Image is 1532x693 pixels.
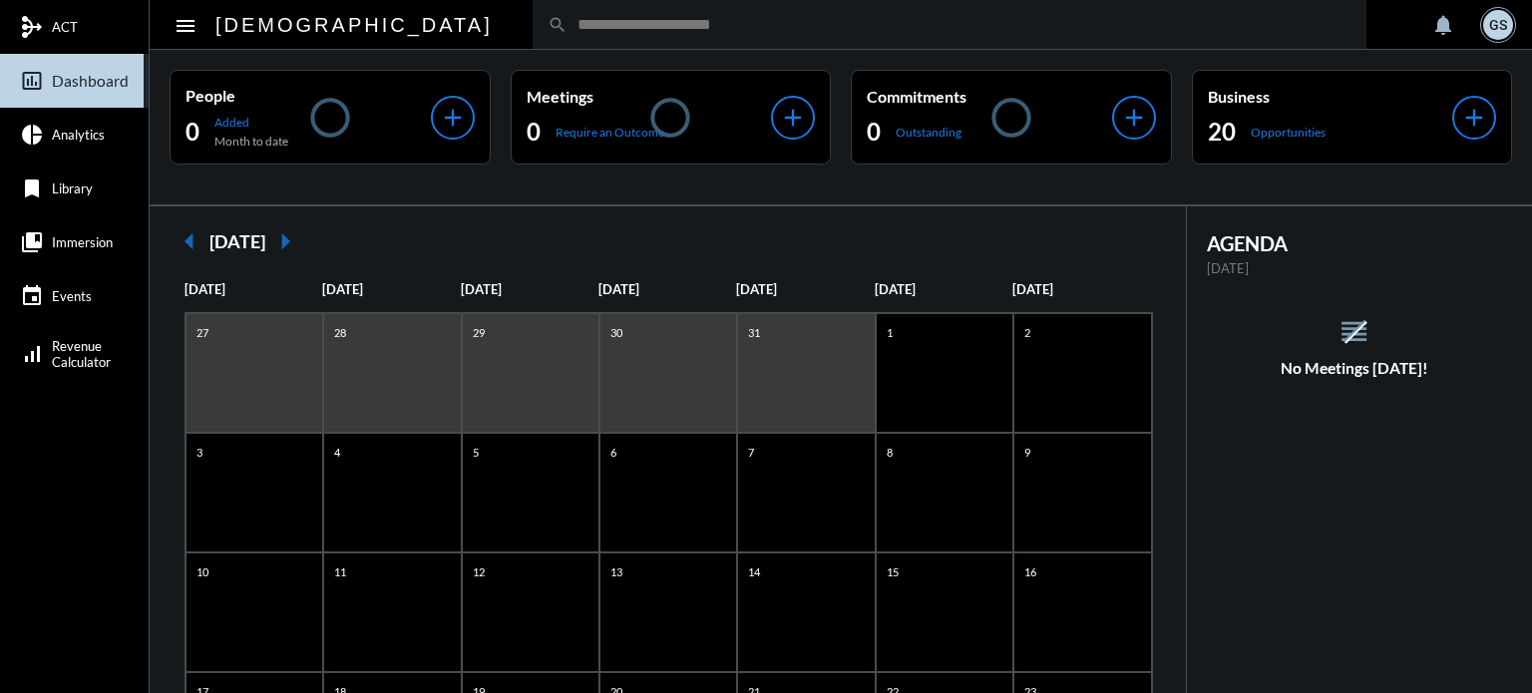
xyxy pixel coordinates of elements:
[605,324,627,341] p: 30
[1208,87,1453,106] p: Business
[548,15,568,35] mat-icon: search
[1012,281,1150,297] p: [DATE]
[52,338,111,370] span: Revenue Calculator
[605,444,621,461] p: 6
[191,563,213,580] p: 10
[1483,10,1513,40] div: GS
[52,72,129,90] span: Dashboard
[1207,231,1503,255] h2: AGENDA
[209,230,265,252] h2: [DATE]
[185,281,322,297] p: [DATE]
[1460,104,1488,132] mat-icon: add
[1431,13,1455,37] mat-icon: notifications
[20,15,44,39] mat-icon: mediation
[1207,260,1503,276] p: [DATE]
[174,14,197,38] mat-icon: Side nav toggle icon
[468,444,484,461] p: 5
[52,19,78,35] span: ACT
[20,69,44,93] mat-icon: insert_chart_outlined
[598,281,736,297] p: [DATE]
[191,324,213,341] p: 27
[52,234,113,250] span: Immersion
[52,127,105,143] span: Analytics
[736,281,874,297] p: [DATE]
[20,176,44,200] mat-icon: bookmark
[1208,116,1236,148] h2: 20
[215,9,493,41] h2: [DEMOGRAPHIC_DATA]
[1019,324,1035,341] p: 2
[875,281,1012,297] p: [DATE]
[1251,125,1326,140] p: Opportunities
[52,180,93,196] span: Library
[329,563,351,580] p: 11
[329,444,345,461] p: 4
[882,324,898,341] p: 1
[170,221,209,261] mat-icon: arrow_left
[20,230,44,254] mat-icon: collections_bookmark
[882,444,898,461] p: 8
[322,281,460,297] p: [DATE]
[743,324,765,341] p: 31
[52,288,92,304] span: Events
[468,324,490,341] p: 29
[605,563,627,580] p: 13
[265,221,305,261] mat-icon: arrow_right
[20,123,44,147] mat-icon: pie_chart
[468,563,490,580] p: 12
[20,284,44,308] mat-icon: event
[1338,315,1370,348] mat-icon: reorder
[1187,359,1523,377] h5: No Meetings [DATE]!
[329,324,351,341] p: 28
[743,444,759,461] p: 7
[1019,444,1035,461] p: 9
[461,281,598,297] p: [DATE]
[743,563,765,580] p: 14
[191,444,207,461] p: 3
[882,563,904,580] p: 15
[20,342,44,366] mat-icon: signal_cellular_alt
[166,5,205,45] button: Toggle sidenav
[1019,563,1041,580] p: 16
